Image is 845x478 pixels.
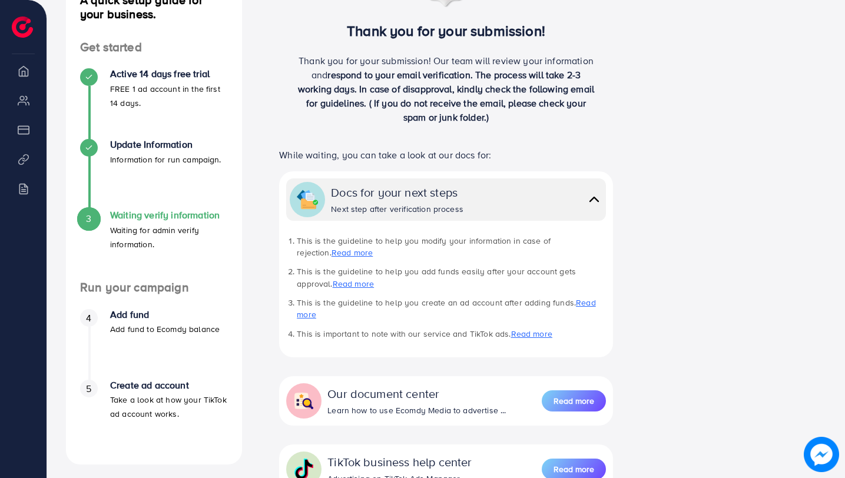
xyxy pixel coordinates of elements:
[86,212,91,225] span: 3
[261,22,632,39] h3: Thank you for your submission!
[86,382,91,396] span: 5
[66,210,242,280] li: Waiting verify information
[12,16,33,38] img: logo
[297,265,606,290] li: This is the guideline to help you add funds easily after your account gets approval.
[110,309,220,320] h4: Add fund
[297,328,606,340] li: This is important to note with our service and TikTok ads.
[66,380,242,450] li: Create ad account
[297,235,606,259] li: This is the guideline to help you modify your information in case of rejection.
[327,385,506,402] div: Our document center
[86,311,91,325] span: 4
[327,453,472,470] div: TikTok business help center
[110,139,221,150] h4: Update Information
[542,390,606,411] button: Read more
[332,247,373,258] a: Read more
[554,463,594,475] span: Read more
[298,54,595,124] p: Thank you for your submission! Our team will review your information and
[279,148,613,162] p: While waiting, you can take a look at our docs for:
[511,328,552,340] a: Read more
[66,280,242,295] h4: Run your campaign
[298,68,594,124] span: respond to your email verification. The process will take 2-3 working days. In case of disapprova...
[66,139,242,210] li: Update Information
[110,210,228,221] h4: Waiting verify information
[66,68,242,139] li: Active 14 days free trial
[66,40,242,55] h4: Get started
[586,191,602,208] img: collapse
[542,389,606,413] a: Read more
[554,395,594,407] span: Read more
[331,203,463,215] div: Next step after verification process
[297,297,606,321] li: This is the guideline to help you create an ad account after adding funds.
[110,82,228,110] p: FREE 1 ad account in the first 14 days.
[297,297,595,320] a: Read more
[110,68,228,79] h4: Active 14 days free trial
[110,322,220,336] p: Add fund to Ecomdy balance
[327,404,506,416] div: Learn how to use Ecomdy Media to advertise ...
[297,189,318,210] img: collapse
[293,390,314,411] img: collapse
[806,439,838,471] img: image
[110,152,221,167] p: Information for run campaign.
[110,393,228,421] p: Take a look at how your TikTok ad account works.
[110,223,228,251] p: Waiting for admin verify information.
[66,309,242,380] li: Add fund
[331,184,463,201] div: Docs for your next steps
[110,380,228,391] h4: Create ad account
[333,278,374,290] a: Read more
